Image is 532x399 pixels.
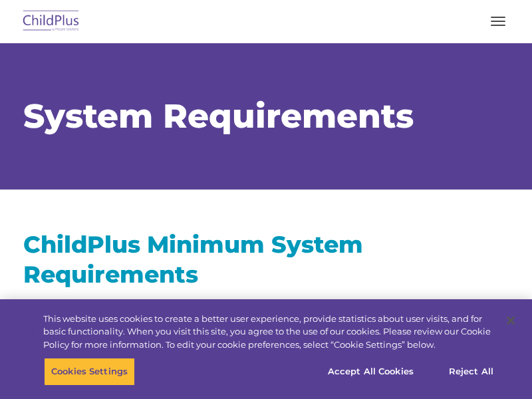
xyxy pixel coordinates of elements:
div: This website uses cookies to create a better user experience, provide statistics about user visit... [43,313,495,352]
h2: ChildPlus Minimum System Requirements [23,229,509,289]
button: Close [496,306,525,335]
button: Cookies Settings [44,358,135,386]
button: Accept All Cookies [321,358,421,386]
span: System Requirements [23,96,414,136]
img: ChildPlus by Procare Solutions [20,6,82,37]
button: Reject All [430,358,513,386]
